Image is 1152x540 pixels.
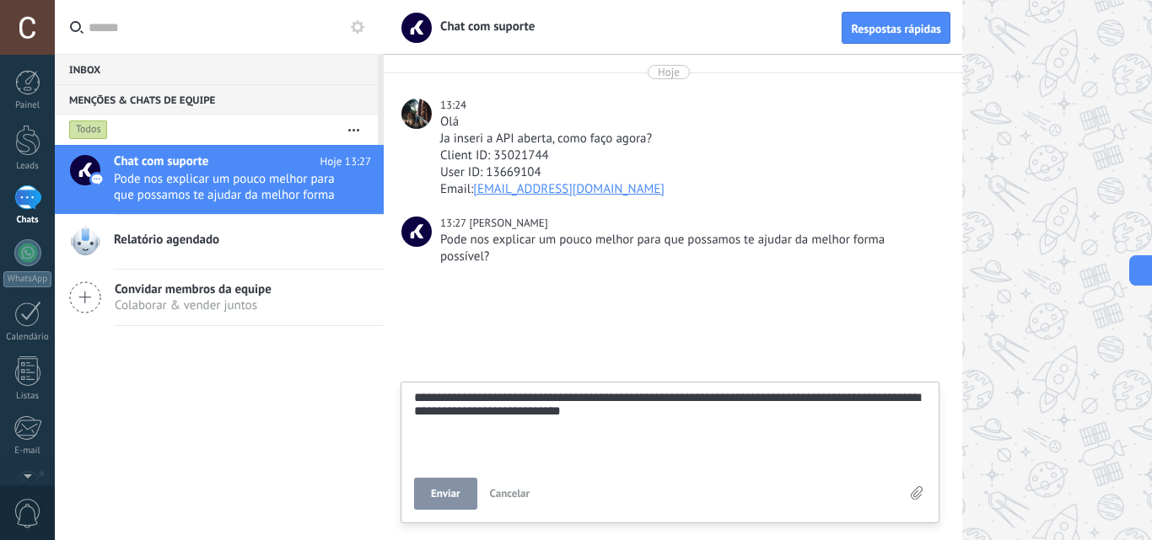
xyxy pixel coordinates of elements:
div: Chats [3,215,52,226]
span: Enviar [431,488,460,500]
div: Todos [69,120,108,140]
span: Vinícius Castro [469,216,547,230]
div: Calendário [3,332,52,343]
span: Cancelar [490,486,530,500]
a: [EMAIL_ADDRESS][DOMAIN_NAME] [473,181,665,197]
div: Leads [3,161,52,172]
button: Enviar [414,478,477,510]
a: Relatório agendado [55,215,384,269]
div: WhatsApp [3,271,51,287]
span: Respostas rápidas [851,23,941,35]
span: Convidar membros da equipe [115,281,272,297]
div: 13:27 [440,215,469,232]
div: Menções & Chats de equipe [55,84,378,115]
div: Ja inseri a API aberta, como faço agora? [440,131,936,147]
span: Vinícius Castro [401,217,432,247]
div: 13:24 [440,97,469,114]
div: Pode nos explicar um pouco melhor para que possamos te ajudar da melhor forma possível? [440,232,936,265]
span: Chat com suporte [114,153,208,170]
span: Colaborar & vender juntos [115,297,272,313]
div: Listas [3,391,52,402]
span: Chat com suporte [430,19,535,35]
div: Olá [440,114,936,131]
button: Mais [336,115,372,145]
a: Chat com suporte Hoje 13:27 Pode nos explicar um pouco melhor para que possamos te ajudar da melh... [55,145,384,214]
div: Inbox [55,54,378,84]
div: E-mail [3,446,52,457]
div: Client ID: 35021744 [440,147,936,164]
button: Respostas rápidas [842,12,950,44]
div: Painel [3,100,52,111]
span: Relatório agendado [114,232,219,249]
button: Cancelar [483,478,537,510]
div: Hoje [658,65,680,79]
span: Hoje 13:27 [320,153,371,170]
div: User ID: 13669104 [440,164,936,181]
div: Email: [440,181,936,198]
span: Pode nos explicar um pouco melhor para que possamos te ajudar da melhor forma possível? [114,171,339,203]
